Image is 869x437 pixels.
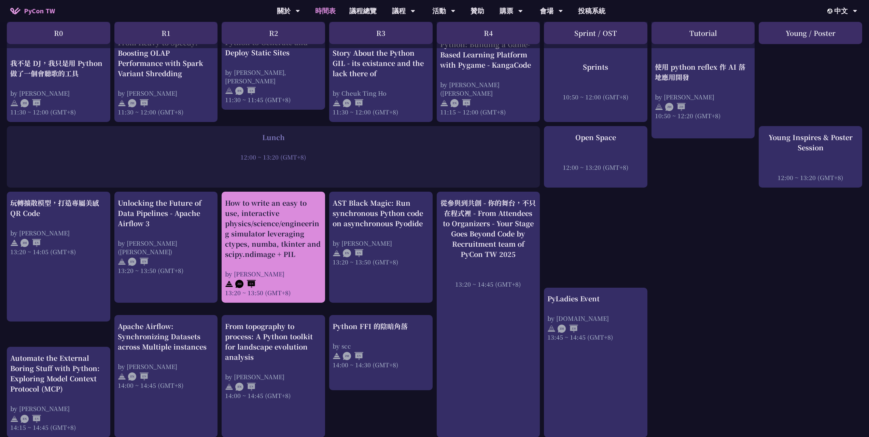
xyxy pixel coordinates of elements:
[225,321,322,400] a: From topography to process: A Python toolkit for landscape evolution analysis by [PERSON_NAME] 14...
[10,353,107,394] div: Automate the External Boring Stuff with Python: Exploring Model Context Protocol (MCP)
[225,280,233,288] img: svg+xml;base64,PHN2ZyB4bWxucz0iaHR0cDovL3d3dy53My5vcmcvMjAwMC9zdmciIHdpZHRoPSIyNCIgaGVpZ2h0PSIyNC...
[118,381,214,390] div: 14:00 ~ 14:45 (GMT+8)
[544,22,647,44] div: Sprint / OST
[7,22,110,44] div: R0
[235,280,256,288] img: ZHEN.371966e.svg
[10,8,20,14] img: Home icon of PyCon TW 2025
[225,321,322,362] div: From topography to process: A Python toolkit for landscape evolution analysis
[762,132,859,153] div: Young Inspires & Poster Session
[547,293,644,304] div: PyLadies Event
[333,249,341,257] img: svg+xml;base64,PHN2ZyB4bWxucz0iaHR0cDovL3d3dy53My5vcmcvMjAwMC9zdmciIHdpZHRoPSIyNCIgaGVpZ2h0PSIyNC...
[118,108,214,116] div: 11:30 ~ 12:00 (GMT+8)
[225,95,322,104] div: 11:30 ~ 11:45 (GMT+8)
[24,6,55,16] span: PyCon TW
[225,198,322,297] a: How to write an easy to use, interactive physics/science/engineering simulator leveraging ctypes,...
[118,372,126,381] img: svg+xml;base64,PHN2ZyB4bWxucz0iaHR0cDovL3d3dy53My5vcmcvMjAwMC9zdmciIHdpZHRoPSIyNCIgaGVpZ2h0PSIyNC...
[10,404,107,413] div: by [PERSON_NAME]
[225,288,322,297] div: 13:20 ~ 13:50 (GMT+8)
[118,266,214,275] div: 13:20 ~ 13:50 (GMT+8)
[547,163,644,172] div: 12:00 ~ 13:20 (GMT+8)
[20,99,41,107] img: ZHZH.38617ef.svg
[655,111,752,120] div: 10:50 ~ 12:20 (GMT+8)
[10,198,107,218] div: 玩轉擴散模型，打造專屬美感 QR Code
[333,198,429,229] div: AST Black Magic: Run synchronous Python code on asynchronous Pyodide
[655,103,663,111] img: svg+xml;base64,PHN2ZyB4bWxucz0iaHR0cDovL3d3dy53My5vcmcvMjAwMC9zdmciIHdpZHRoPSIyNCIgaGVpZ2h0PSIyNC...
[3,2,62,19] a: PyCon TW
[333,258,429,266] div: 13:20 ~ 13:50 (GMT+8)
[333,321,429,369] a: Python FFI 的陰暗角落 by scc 14:00 ~ 14:30 (GMT+8)
[333,342,429,350] div: by scc
[118,362,214,371] div: by [PERSON_NAME]
[651,22,755,44] div: Tutorial
[128,258,149,266] img: ENEN.5a408d1.svg
[225,270,322,278] div: by [PERSON_NAME]
[343,99,363,107] img: ENEN.5a408d1.svg
[118,321,214,390] a: Apache Airflow: Synchronizing Datasets across Multiple instances by [PERSON_NAME] 14:00 ~ 14:45 (...
[333,239,429,247] div: by [PERSON_NAME]
[128,372,149,381] img: ENEN.5a408d1.svg
[10,108,107,116] div: 11:30 ~ 12:00 (GMT+8)
[547,62,644,72] div: Sprints
[655,92,752,101] div: by [PERSON_NAME]
[440,15,537,112] a: Helping K-12 Students Write Their First Line of Python: Building a Game-Based Learning Platform w...
[225,383,233,391] img: svg+xml;base64,PHN2ZyB4bWxucz0iaHR0cDovL3d3dy53My5vcmcvMjAwMC9zdmciIHdpZHRoPSIyNCIgaGVpZ2h0PSIyNC...
[118,239,214,256] div: by [PERSON_NAME] ([PERSON_NAME])
[827,9,834,14] img: Locale Icon
[10,58,107,79] div: 我不是 DJ，我只是用 Python 做了一個會聽歌的工具
[20,239,41,247] img: ZHEN.371966e.svg
[225,391,322,400] div: 14:00 ~ 14:45 (GMT+8)
[10,239,18,247] img: svg+xml;base64,PHN2ZyB4bWxucz0iaHR0cDovL3d3dy53My5vcmcvMjAwMC9zdmciIHdpZHRoPSIyNCIgaGVpZ2h0PSIyNC...
[333,48,429,79] div: Story About the Python GIL - its existance and the lack there of
[225,87,233,95] img: svg+xml;base64,PHN2ZyB4bWxucz0iaHR0cDovL3d3dy53My5vcmcvMjAwMC9zdmciIHdpZHRoPSIyNCIgaGVpZ2h0PSIyNC...
[343,352,363,360] img: ZHEN.371966e.svg
[547,325,556,333] img: svg+xml;base64,PHN2ZyB4bWxucz0iaHR0cDovL3d3dy53My5vcmcvMjAwMC9zdmciIHdpZHRoPSIyNCIgaGVpZ2h0PSIyNC...
[235,87,256,95] img: ENEN.5a408d1.svg
[558,325,578,333] img: ZHZH.38617ef.svg
[225,198,322,259] div: How to write an easy to use, interactive physics/science/engineering simulator leveraging ctypes,...
[10,153,536,161] div: 12:00 ~ 13:20 (GMT+8)
[118,198,214,229] div: Unlocking the Future of Data Pipelines - Apache Airflow 3
[547,314,644,323] div: by [DOMAIN_NAME]
[10,353,107,432] a: Automate the External Boring Stuff with Python: Exploring Model Context Protocol (MCP) by [PERSON...
[20,415,41,423] img: ENEN.5a408d1.svg
[10,415,18,423] img: svg+xml;base64,PHN2ZyB4bWxucz0iaHR0cDovL3d3dy53My5vcmcvMjAwMC9zdmciIHdpZHRoPSIyNCIgaGVpZ2h0PSIyNC...
[333,360,429,369] div: 14:00 ~ 14:30 (GMT+8)
[10,423,107,432] div: 14:15 ~ 14:45 (GMT+8)
[759,22,862,44] div: Young / Poster
[118,321,214,352] div: Apache Airflow: Synchronizing Datasets across Multiple instances
[329,22,433,44] div: R3
[333,27,429,95] a: Story About the Python GIL - its existance and the lack there of by Cheuk Ting Ho 11:30 ~ 12:00 (...
[333,352,341,360] img: svg+xml;base64,PHN2ZyB4bWxucz0iaHR0cDovL3d3dy53My5vcmcvMjAwMC9zdmciIHdpZHRoPSIyNCIgaGVpZ2h0PSIyNC...
[333,89,429,97] div: by Cheuk Ting Ho
[128,99,149,107] img: ZHEN.371966e.svg
[10,247,107,256] div: 13:20 ~ 14:05 (GMT+8)
[10,229,107,237] div: by [PERSON_NAME]
[114,22,218,44] div: R1
[118,89,214,97] div: by [PERSON_NAME]
[450,99,471,107] img: ENEN.5a408d1.svg
[118,99,126,107] img: svg+xml;base64,PHN2ZyB4bWxucz0iaHR0cDovL3d3dy53My5vcmcvMjAwMC9zdmciIHdpZHRoPSIyNCIgaGVpZ2h0PSIyNC...
[440,99,448,107] img: svg+xml;base64,PHN2ZyB4bWxucz0iaHR0cDovL3d3dy53My5vcmcvMjAwMC9zdmciIHdpZHRoPSIyNCIgaGVpZ2h0PSIyNC...
[10,132,536,142] div: Lunch
[118,258,126,266] img: svg+xml;base64,PHN2ZyB4bWxucz0iaHR0cDovL3d3dy53My5vcmcvMjAwMC9zdmciIHdpZHRoPSIyNCIgaGVpZ2h0PSIyNC...
[547,333,644,341] div: 13:45 ~ 14:45 (GMT+8)
[225,68,322,85] div: by [PERSON_NAME], [PERSON_NAME]
[222,22,325,44] div: R2
[118,27,214,106] a: From Heavy to Speedy: Boosting OLAP Performance with Spark Variant Shredding by [PERSON_NAME] 11:...
[440,80,537,97] div: by [PERSON_NAME] ([PERSON_NAME]
[547,293,644,341] a: PyLadies Event by [DOMAIN_NAME] 13:45 ~ 14:45 (GMT+8)
[547,132,644,172] a: Open Space 12:00 ~ 13:20 (GMT+8)
[10,198,107,256] a: 玩轉擴散模型，打造專屬美感 QR Code by [PERSON_NAME] 13:20 ~ 14:05 (GMT+8)
[333,198,429,266] a: AST Black Magic: Run synchronous Python code on asynchronous Pyodide by [PERSON_NAME] 13:20 ~ 13:...
[10,89,107,97] div: by [PERSON_NAME]
[343,249,363,257] img: ENEN.5a408d1.svg
[440,280,537,288] div: 13:20 ~ 14:45 (GMT+8)
[440,198,537,259] div: 從參與到共創 - 你的舞台，不只在程式裡 - From Attendees to Organizers - Your Stage Goes Beyond Code by Recruitment ...
[10,99,18,107] img: svg+xml;base64,PHN2ZyB4bWxucz0iaHR0cDovL3d3dy53My5vcmcvMjAwMC9zdmciIHdpZHRoPSIyNCIgaGVpZ2h0PSIyNC...
[118,38,214,79] div: From Heavy to Speedy: Boosting OLAP Performance with Spark Variant Shredding
[235,383,256,391] img: ENEN.5a408d1.svg
[762,132,859,182] a: Young Inspires & Poster Session 12:00 ~ 13:20 (GMT+8)
[225,372,322,381] div: by [PERSON_NAME]
[547,92,644,101] div: 10:50 ~ 12:00 (GMT+8)
[10,27,107,85] a: 我不是 DJ，我只是用 Python 做了一個會聽歌的工具 by [PERSON_NAME] 11:30 ~ 12:00 (GMT+8)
